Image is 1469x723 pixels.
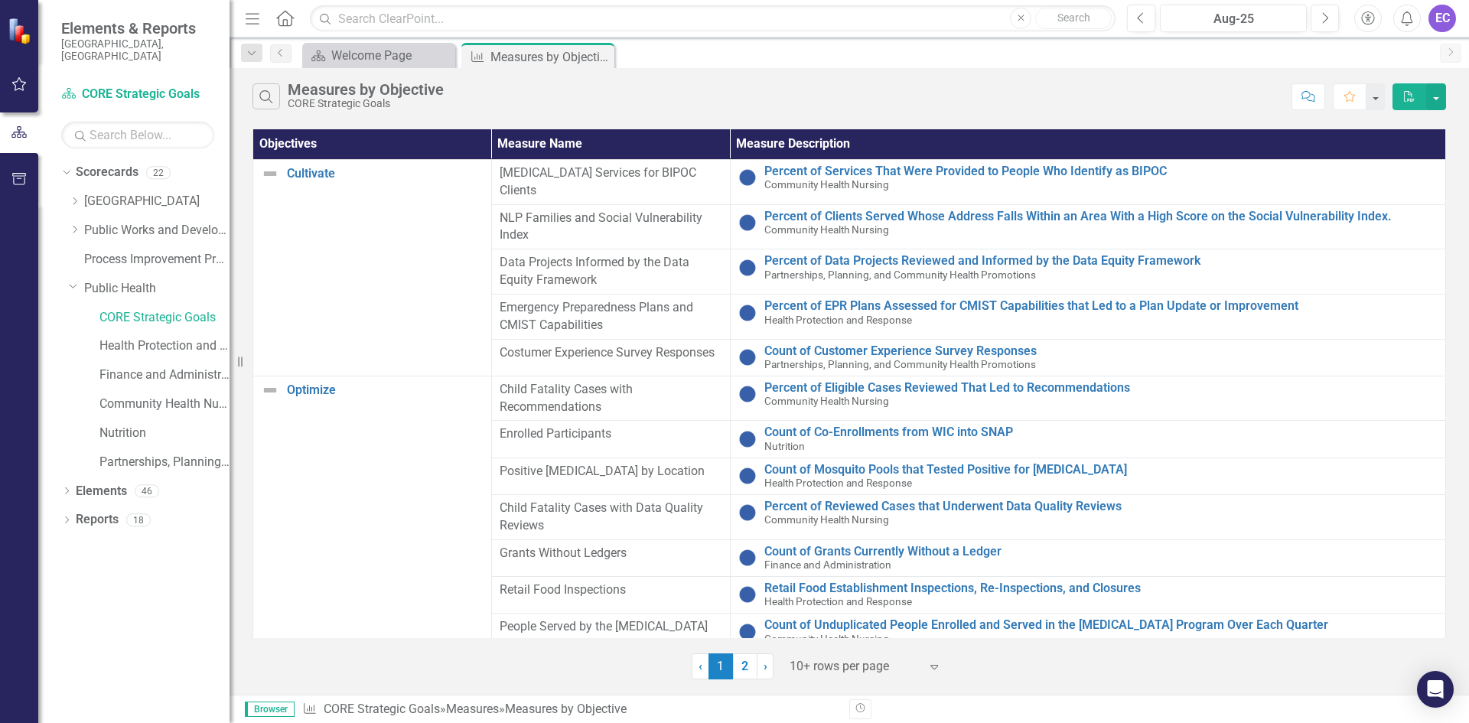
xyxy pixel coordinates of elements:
a: Public Health [84,280,230,298]
span: Community Health Nursing [764,633,889,645]
img: Baselining [738,585,757,604]
span: 1 [708,653,733,679]
div: Measures by Objective [505,702,627,716]
a: Welcome Page [306,46,451,65]
span: People Served by the [MEDICAL_DATA] Program [500,619,708,651]
img: Not Defined [261,164,279,183]
a: Percent of Services That Were Provided to People Who Identify as BIPOC [764,164,1438,178]
span: Finance and Administration [764,559,891,571]
span: Enrolled Participants [500,426,611,441]
a: Percent of Eligible Cases Reviewed That Led to Recommendations [764,381,1438,395]
a: Retail Food Establishment Inspections, Re-Inspections, and Closures [764,581,1438,595]
span: Costumer Experience Survey Responses [500,345,715,360]
img: Baselining [738,430,757,448]
a: CORE Strategic Goals [61,86,214,103]
a: CORE Strategic Goals [99,309,230,327]
a: Count of Unduplicated People Enrolled and Served in the [MEDICAL_DATA] Program Over Each Quarter [764,618,1438,632]
button: Search [1035,8,1112,29]
span: Community Health Nursing [764,178,889,191]
a: [GEOGRAPHIC_DATA] [84,193,230,210]
button: Aug-25 [1160,5,1307,32]
a: Count of Co-Enrollments from WIC into SNAP [764,425,1438,439]
span: [MEDICAL_DATA] Services for BIPOC Clients [500,165,696,197]
span: Data Projects Informed by the Data Equity Framework [500,255,689,287]
a: Nutrition [99,425,230,442]
span: › [764,659,767,673]
img: Baselining [738,348,757,366]
div: Measures by Objective [490,47,611,67]
div: » » [302,701,838,718]
span: Health Protection and Response [764,477,912,489]
a: Finance and Administration [99,366,230,384]
div: CORE Strategic Goals [288,98,444,109]
span: Health Protection and Response [764,314,912,326]
a: Public Works and Development [84,222,230,239]
img: Baselining [738,467,757,485]
span: Emergency Preparedness Plans and CMIST Capabilities [500,300,693,332]
small: [GEOGRAPHIC_DATA], [GEOGRAPHIC_DATA] [61,37,214,63]
span: Positive [MEDICAL_DATA] by Location [500,464,705,478]
span: Grants Without Ledgers [500,546,627,560]
a: Process Improvement Program [84,251,230,269]
a: Count of Customer Experience Survey Responses [764,344,1438,358]
span: Community Health Nursing [764,395,889,407]
a: 2 [733,653,757,679]
a: Health Protection and Response [99,337,230,355]
div: 46 [135,484,159,497]
a: Reports [76,511,119,529]
span: Browser [245,702,295,717]
span: Retail Food Inspections [500,582,626,597]
span: Partnerships, Planning, and Community Health Promotions [764,269,1036,281]
a: Count of Grants Currently Without a Ledger [764,545,1438,559]
input: Search Below... [61,122,214,148]
img: Baselining [738,385,757,403]
a: Elements [76,483,127,500]
a: Cultivate [287,167,484,181]
a: Scorecards [76,164,138,181]
a: Optimize [287,383,484,397]
a: Count of Mosquito Pools that Tested Positive for [MEDICAL_DATA] [764,463,1438,477]
a: Partnerships, Planning, and Community Health Promotions [99,454,230,471]
span: Community Health Nursing [764,513,889,526]
span: Elements & Reports [61,19,214,37]
img: Baselining [738,168,757,187]
img: Not Defined [261,381,279,399]
span: Community Health Nursing [764,223,889,236]
span: Health Protection and Response [764,595,912,607]
img: ClearPoint Strategy [8,18,34,44]
img: Baselining [738,623,757,641]
span: Partnerships, Planning, and Community Health Promotions [764,358,1036,370]
img: Baselining [738,259,757,277]
img: Baselining [738,213,757,232]
a: Percent of EPR Plans Assessed for CMIST Capabilities that Led to a Plan Update or Improvement [764,299,1438,313]
div: Measures by Objective [288,81,444,98]
a: Percent of Data Projects Reviewed and Informed by the Data Equity Framework [764,254,1438,268]
div: Open Intercom Messenger [1417,671,1454,708]
span: Child Fatality Cases with Data Quality Reviews [500,500,703,532]
img: Baselining [738,549,757,567]
a: Percent of Reviewed Cases that Underwent Data Quality Reviews [764,500,1438,513]
span: Search [1057,11,1090,24]
a: Measures [446,702,499,716]
div: 18 [126,513,151,526]
button: EC [1428,5,1456,32]
span: Nutrition [764,440,805,452]
div: 22 [146,166,171,179]
span: NLP Families and Social Vulnerability Index [500,210,702,243]
div: Welcome Page [331,46,451,65]
img: Baselining [738,304,757,322]
a: Community Health Nursing [99,396,230,413]
a: Percent of Clients Served Whose Address Falls Within an Area With a High Score on the Social Vuln... [764,210,1438,223]
a: CORE Strategic Goals [324,702,440,716]
span: ‹ [699,659,702,673]
span: Child Fatality Cases with Recommendations [500,382,633,414]
div: Aug-25 [1165,10,1301,28]
input: Search ClearPoint... [310,5,1116,32]
img: Baselining [738,503,757,522]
